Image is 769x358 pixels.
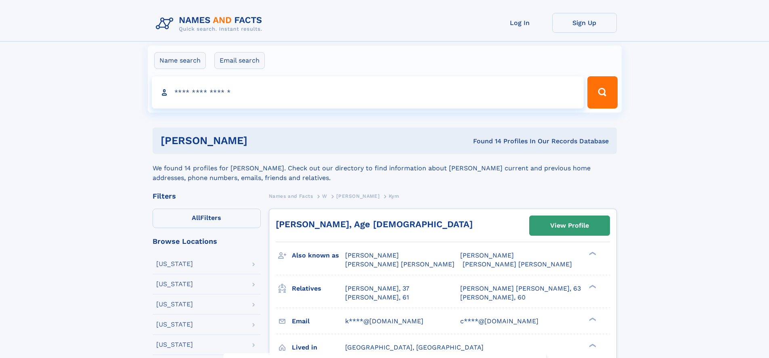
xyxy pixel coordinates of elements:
h3: Lived in [292,341,345,354]
div: [US_STATE] [156,301,193,308]
div: [US_STATE] [156,261,193,267]
span: [PERSON_NAME] [460,251,514,259]
div: We found 14 profiles for [PERSON_NAME]. Check out our directory to find information about [PERSON... [153,154,617,183]
span: Kym [389,193,399,199]
div: [US_STATE] [156,321,193,328]
div: Found 14 Profiles In Our Records Database [360,137,609,146]
span: W [322,193,327,199]
span: [PERSON_NAME] [336,193,379,199]
img: Logo Names and Facts [153,13,269,35]
span: All [192,214,200,222]
div: ❯ [587,316,597,322]
div: [US_STATE] [156,281,193,287]
a: Sign Up [552,13,617,33]
a: [PERSON_NAME] [PERSON_NAME], 63 [460,284,581,293]
a: Names and Facts [269,191,313,201]
div: View Profile [550,216,589,235]
h1: [PERSON_NAME] [161,136,360,146]
h3: Relatives [292,282,345,295]
div: Filters [153,193,261,200]
div: ❯ [587,284,597,289]
div: ❯ [587,343,597,348]
a: [PERSON_NAME], 60 [460,293,526,302]
a: W [322,191,327,201]
label: Filters [153,209,261,228]
label: Email search [214,52,265,69]
button: Search Button [587,76,617,109]
a: [PERSON_NAME], Age [DEMOGRAPHIC_DATA] [276,219,473,229]
h3: Also known as [292,249,345,262]
a: View Profile [530,216,610,235]
div: [US_STATE] [156,341,193,348]
span: [PERSON_NAME] [PERSON_NAME] [345,260,455,268]
a: [PERSON_NAME] [336,191,379,201]
div: ❯ [587,251,597,256]
input: search input [152,76,584,109]
a: [PERSON_NAME], 61 [345,293,409,302]
span: [PERSON_NAME] [PERSON_NAME] [463,260,572,268]
label: Name search [154,52,206,69]
h3: Email [292,314,345,328]
span: [GEOGRAPHIC_DATA], [GEOGRAPHIC_DATA] [345,343,484,351]
span: [PERSON_NAME] [345,251,399,259]
a: Log In [488,13,552,33]
div: Browse Locations [153,238,261,245]
a: [PERSON_NAME], 37 [345,284,409,293]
